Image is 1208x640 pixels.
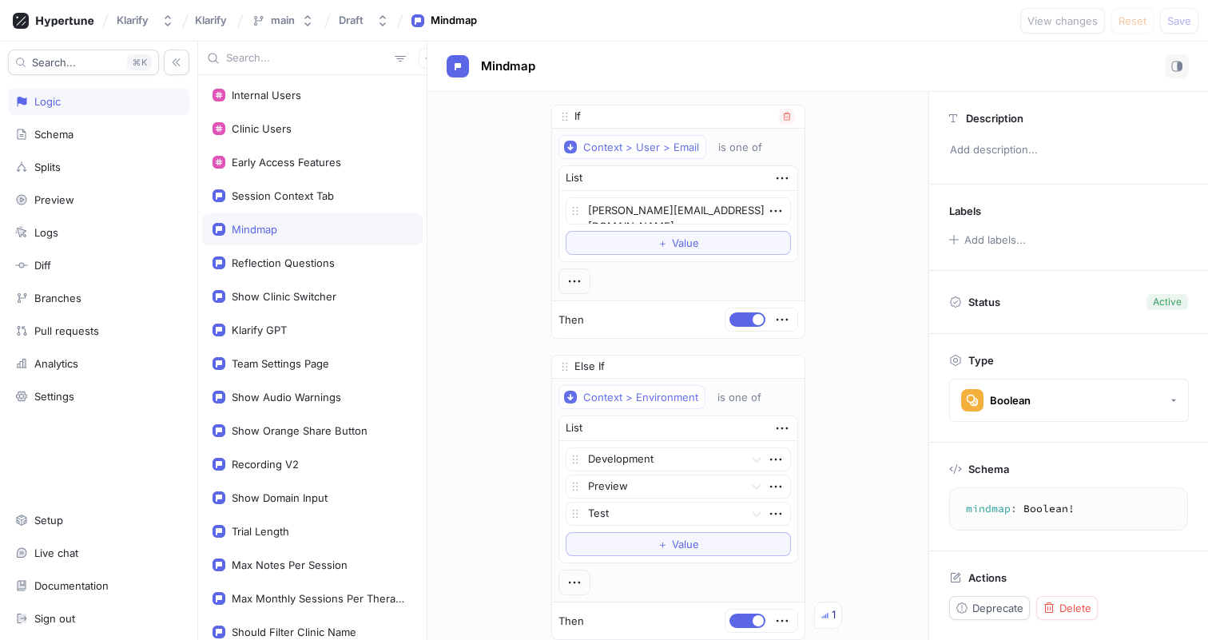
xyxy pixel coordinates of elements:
div: Splits [34,161,61,173]
div: Clinic Users [232,122,292,135]
button: is one of [711,135,785,159]
button: main [245,7,320,34]
div: is one of [717,391,761,404]
div: Context > Environment [583,391,698,404]
button: Reset [1111,8,1154,34]
p: Description [966,112,1023,125]
div: Mindmap [431,13,477,29]
div: Show Audio Warnings [232,391,341,403]
span: ＋ [658,238,668,248]
textarea: [PERSON_NAME][EMAIL_ADDRESS][DOMAIN_NAME] [566,197,791,225]
button: Klarify [110,7,181,34]
div: Live chat [34,547,78,559]
span: Mindmap [481,60,535,73]
button: Boolean [949,379,1189,422]
button: Draft [332,7,395,34]
div: List [566,420,582,436]
p: Add description... [943,137,1194,164]
span: Delete [1059,603,1091,613]
div: Mindmap [232,223,277,236]
span: Klarify [195,14,227,26]
div: Trial Length [232,525,289,538]
span: Value [672,539,699,549]
span: Reset [1119,16,1146,26]
div: Should Filter Clinic Name [232,626,356,638]
div: Early Access Features [232,156,341,169]
div: Show Clinic Switcher [232,290,336,303]
div: Context > User > Email [583,141,699,154]
button: Save [1160,8,1198,34]
div: Pull requests [34,324,99,337]
p: Status [968,291,1000,313]
p: Type [968,354,994,367]
p: If [574,109,581,125]
div: Setup [34,514,63,527]
span: Deprecate [972,603,1023,613]
p: Then [558,614,584,630]
div: Logs [34,226,58,239]
button: Context > User > Email [558,135,706,159]
div: Analytics [34,357,78,370]
div: Max Monthly Sessions Per Therapist [232,592,406,605]
span: Search... [32,58,76,67]
button: ＋Value [566,231,791,255]
span: Save [1167,16,1191,26]
div: Add labels... [964,235,1026,245]
div: Active [1153,295,1182,309]
button: Add labels... [944,229,1030,250]
button: is one of [710,385,785,409]
span: View changes [1027,16,1098,26]
div: Show Orange Share Button [232,424,368,437]
button: Deprecate [949,596,1030,620]
div: Draft [339,14,364,27]
p: Else If [574,359,605,375]
button: ＋Value [566,532,791,556]
div: Preview [34,193,74,206]
div: List [566,170,582,186]
div: Team Settings Page [232,357,329,370]
span: ＋ [658,539,668,549]
button: Delete [1036,596,1098,620]
div: Klarify [117,14,149,27]
div: Internal Users [232,89,301,101]
div: Klarify GPT [232,324,287,336]
div: Schema [34,128,74,141]
div: Sign out [34,612,75,625]
div: Settings [34,390,74,403]
span: Value [672,238,699,248]
p: Labels [949,205,981,217]
textarea: mindmap: Boolean! [956,495,1181,523]
div: 1 [832,607,836,623]
div: Recording V2 [232,458,299,471]
a: Documentation [8,572,189,599]
p: Actions [968,571,1007,584]
p: Then [558,312,584,328]
div: Boolean [990,394,1031,407]
input: Search... [226,50,388,66]
div: Diff [34,259,51,272]
div: K [127,54,152,70]
button: Search...K [8,50,159,75]
div: Show Domain Input [232,491,328,504]
div: Reflection Questions [232,256,335,269]
div: Session Context Tab [232,189,334,202]
div: Documentation [34,579,109,592]
div: Branches [34,292,81,304]
button: Context > Environment [558,385,705,409]
div: Max Notes Per Session [232,559,348,571]
div: Logic [34,95,61,108]
div: main [271,14,295,27]
button: View changes [1020,8,1105,34]
p: Schema [968,463,1009,475]
div: is one of [718,141,762,154]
